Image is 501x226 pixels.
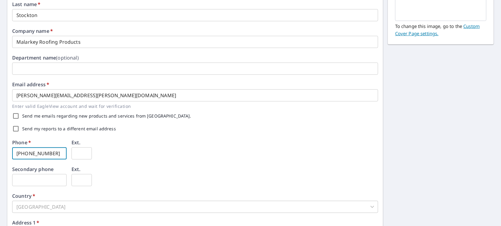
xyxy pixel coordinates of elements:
label: Ext. [71,140,81,145]
p: To change this image, go to the [395,21,486,37]
b: (optional) [56,54,79,61]
p: Enter valid EagleView account and wait for verification [12,103,374,110]
label: Phone [12,140,31,145]
label: Company name [12,29,53,33]
label: Send my reports to a different email address [22,127,116,131]
label: Country [12,193,35,198]
label: Last name [12,2,41,7]
label: Address 1 [12,220,40,225]
label: Department name [12,55,79,60]
label: Email address [12,82,49,87]
label: Ext. [71,167,81,172]
label: Secondary phone [12,167,54,172]
div: [GEOGRAPHIC_DATA] [12,201,378,213]
label: Send me emails regarding new products and services from [GEOGRAPHIC_DATA]. [22,114,191,118]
